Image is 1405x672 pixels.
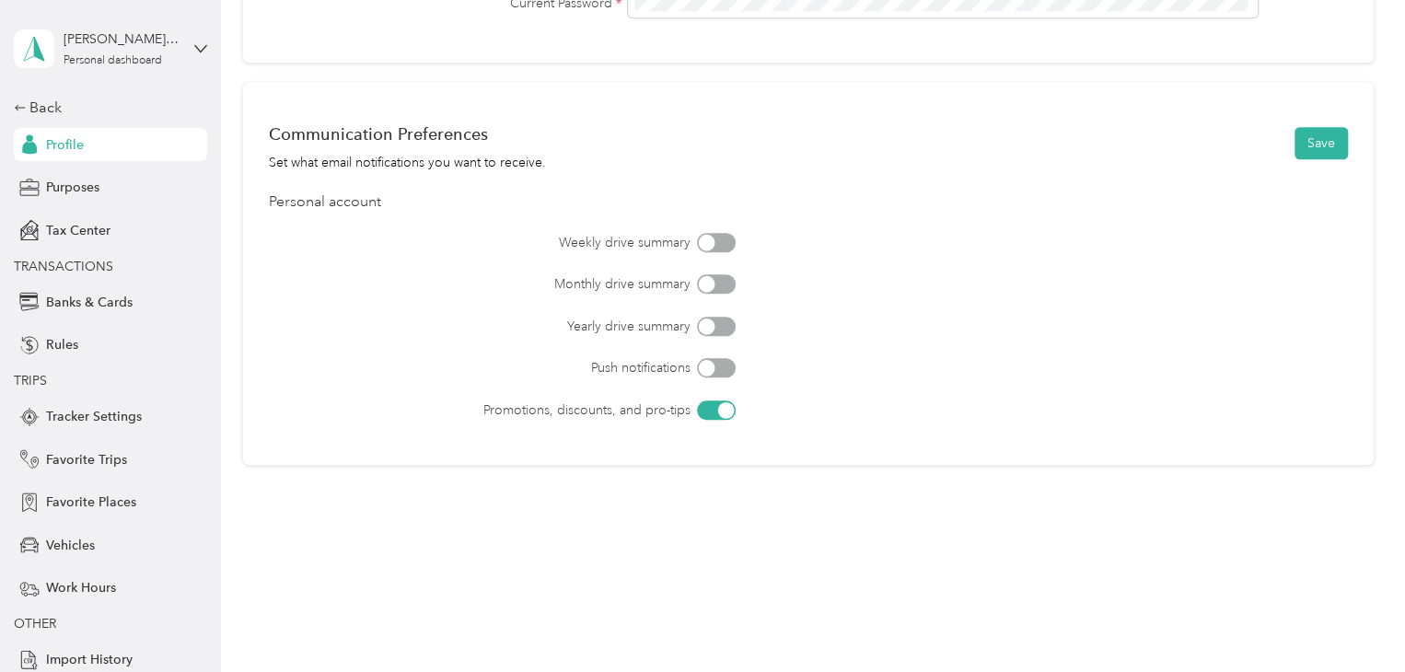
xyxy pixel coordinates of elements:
button: Save [1295,127,1348,159]
span: Profile [46,135,84,155]
label: Weekly drive summary [372,233,691,252]
span: Vehicles [46,536,95,555]
span: Work Hours [46,578,116,597]
span: Tax Center [46,221,110,240]
span: Purposes [46,178,99,197]
span: Rules [46,335,78,354]
span: Import History [46,650,133,669]
label: Yearly drive summary [372,317,691,336]
span: Favorite Trips [46,450,127,469]
div: Communication Preferences [269,124,546,144]
label: Push notifications [372,358,691,377]
span: Favorite Places [46,492,136,512]
span: TRANSACTIONS [14,259,113,274]
span: Banks & Cards [46,293,133,312]
span: OTHER [14,616,56,631]
div: Personal dashboard [64,55,162,66]
div: Personal account [269,191,1348,214]
span: Tracker Settings [46,407,142,426]
iframe: Everlance-gr Chat Button Frame [1302,569,1405,672]
label: Monthly drive summary [372,274,691,294]
label: Promotions, discounts, and pro-tips [372,400,691,420]
div: Set what email notifications you want to receive. [269,153,546,172]
div: Back [14,97,198,119]
div: [PERSON_NAME][EMAIL_ADDRESS][DOMAIN_NAME] [64,29,179,49]
span: TRIPS [14,373,47,388]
